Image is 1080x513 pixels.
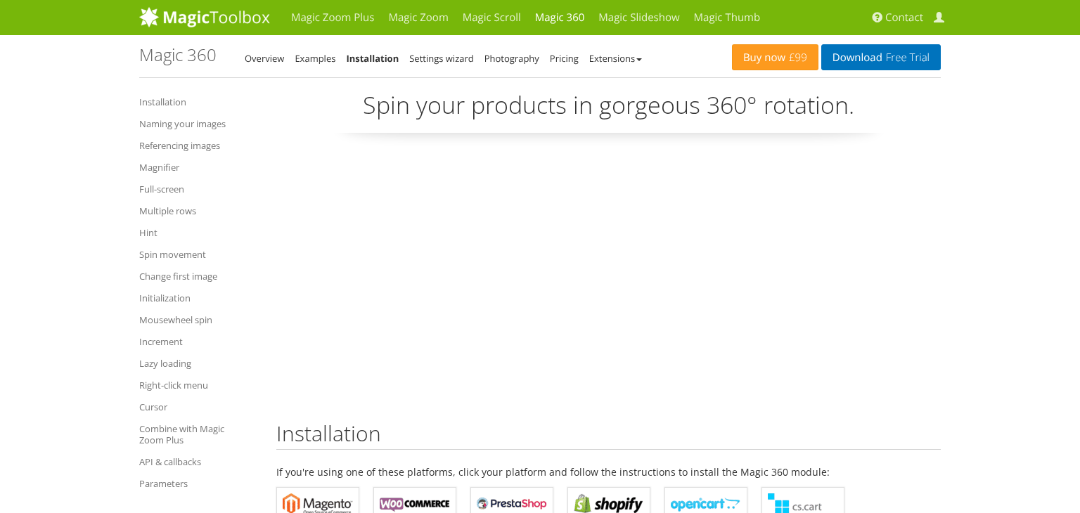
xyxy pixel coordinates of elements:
[139,377,255,394] a: Right-click menu
[484,52,539,65] a: Photography
[589,52,642,65] a: Extensions
[409,52,474,65] a: Settings wizard
[139,202,255,219] a: Multiple rows
[139,398,255,415] a: Cursor
[139,290,255,306] a: Initialization
[139,333,255,350] a: Increment
[245,52,284,65] a: Overview
[885,11,923,25] span: Contact
[139,475,255,492] a: Parameters
[785,52,807,63] span: £99
[732,44,818,70] a: Buy now£99
[550,52,579,65] a: Pricing
[139,181,255,197] a: Full-screen
[139,6,270,27] img: MagicToolbox.com - Image tools for your website
[139,268,255,285] a: Change first image
[346,52,399,65] a: Installation
[139,355,255,372] a: Lazy loading
[139,93,255,110] a: Installation
[139,224,255,241] a: Hint
[276,422,941,450] h2: Installation
[276,89,941,133] p: Spin your products in gorgeous 360° rotation.
[821,44,941,70] a: DownloadFree Trial
[139,311,255,328] a: Mousewheel spin
[139,453,255,470] a: API & callbacks
[882,52,930,63] span: Free Trial
[139,46,217,64] h1: Magic 360
[139,246,255,263] a: Spin movement
[139,420,255,448] a: Combine with Magic Zoom Plus
[139,159,255,176] a: Magnifier
[139,115,255,132] a: Naming your images
[139,137,255,154] a: Referencing images
[276,464,941,480] p: If you're using one of these platforms, click your platform and follow the instructions to instal...
[295,52,335,65] a: Examples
